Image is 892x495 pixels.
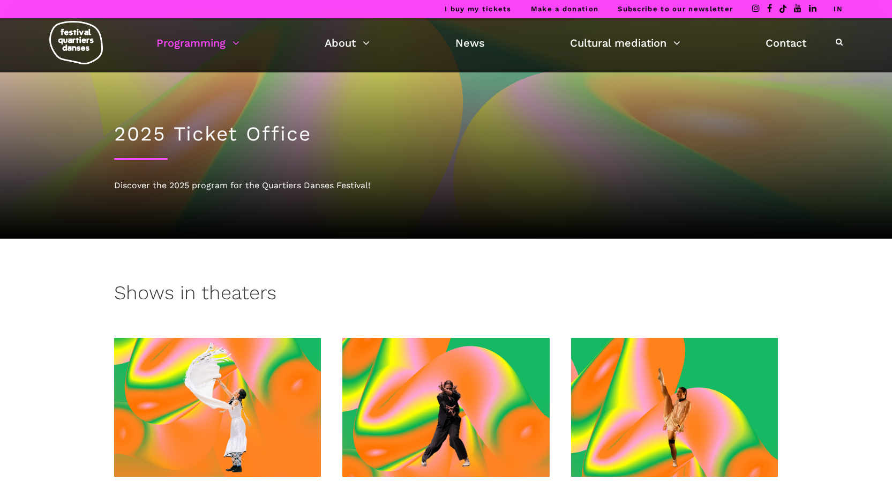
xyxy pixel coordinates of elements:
font: Discover the 2025 program for the Quartiers Danses Festival! [114,180,370,190]
a: IN [834,5,843,13]
font: News [455,36,485,49]
img: logo-fqd-med [49,21,103,64]
a: News [455,34,485,52]
font: Cultural mediation [570,36,666,49]
a: Cultural mediation [570,34,680,52]
font: Shows in theaters [114,282,276,304]
font: 2025 Ticket Office [114,122,311,145]
a: Programming [156,34,239,52]
a: I buy my tickets [445,5,512,13]
a: Make a donation [531,5,599,13]
font: Contact [766,36,806,49]
font: Programming [156,36,226,49]
a: Subscribe to our newsletter [618,5,733,13]
a: About [325,34,370,52]
font: About [325,36,356,49]
a: Contact [766,34,806,52]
